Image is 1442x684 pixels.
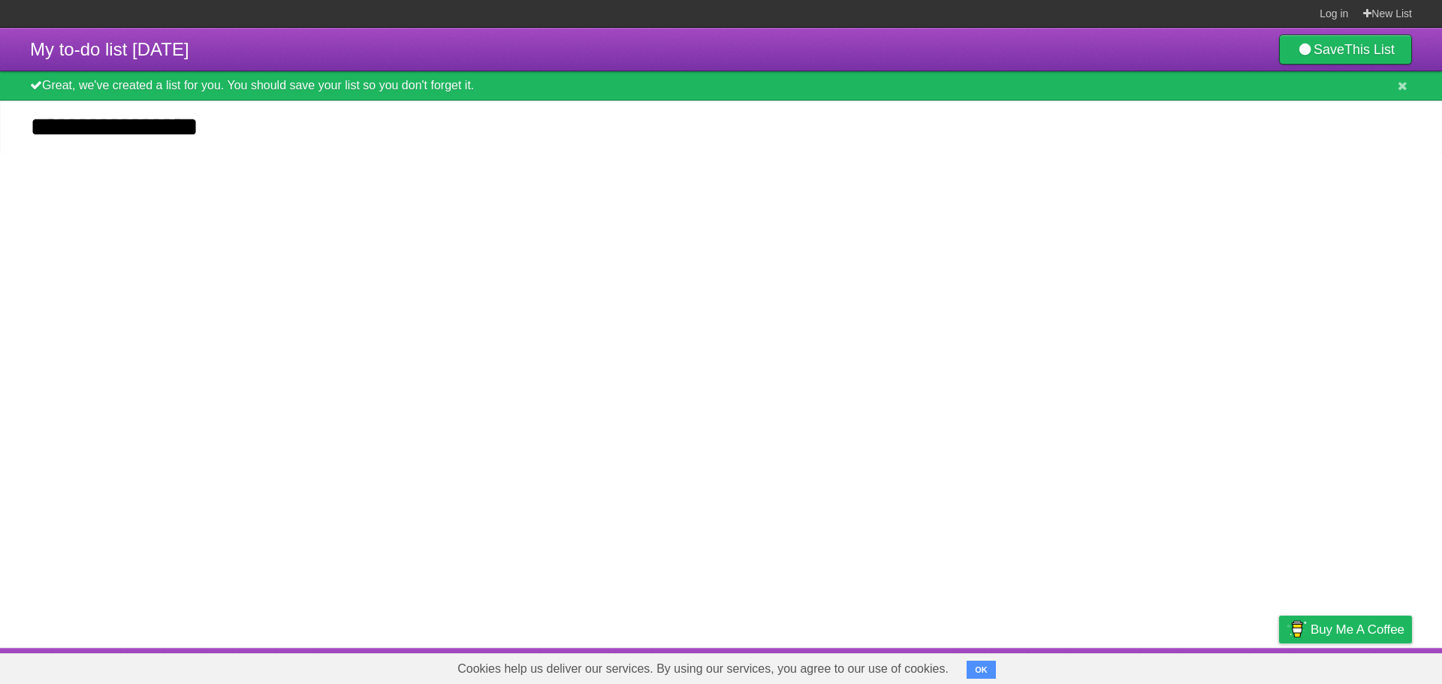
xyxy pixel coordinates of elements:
a: SaveThis List [1279,35,1412,65]
a: Developers [1129,652,1190,680]
span: My to-do list [DATE] [30,39,189,59]
b: This List [1344,42,1395,57]
span: Buy me a coffee [1311,616,1404,643]
a: Buy me a coffee [1279,616,1412,643]
img: Buy me a coffee [1287,616,1307,642]
a: Terms [1208,652,1241,680]
a: Privacy [1259,652,1299,680]
button: OK [967,661,996,679]
span: Cookies help us deliver our services. By using our services, you agree to our use of cookies. [442,654,964,684]
a: About [1079,652,1111,680]
a: Suggest a feature [1317,652,1412,680]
